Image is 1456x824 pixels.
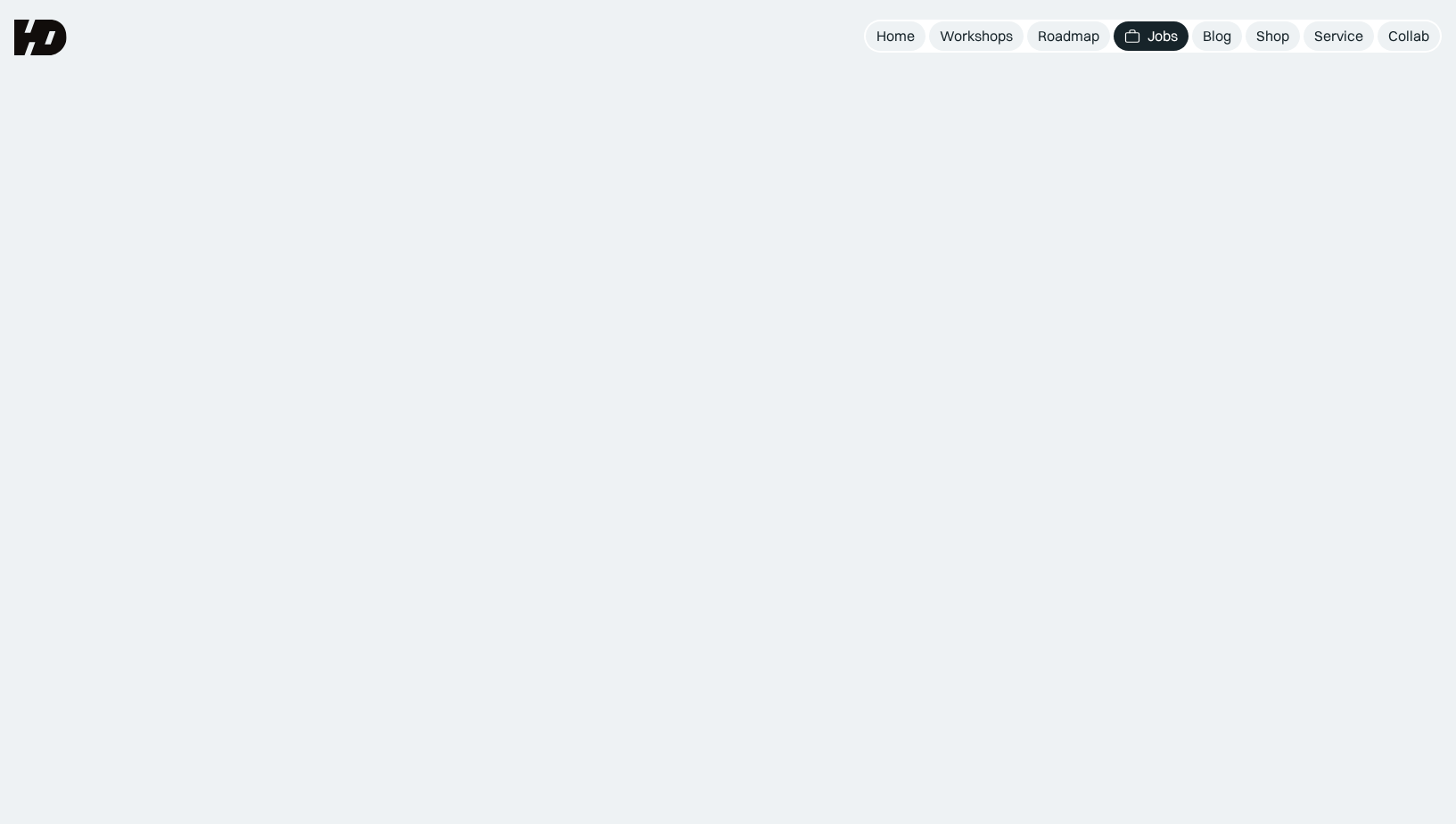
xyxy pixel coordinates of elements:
[1246,21,1300,51] a: Shop
[1203,27,1231,45] div: Blog
[1027,21,1110,51] a: Roadmap
[940,27,1013,45] div: Workshops
[1378,21,1440,51] a: Collab
[1314,27,1363,45] div: Service
[1114,21,1189,51] a: Jobs
[1192,21,1242,51] a: Blog
[1038,27,1099,45] div: Roadmap
[1304,21,1374,51] a: Service
[876,27,915,45] div: Home
[929,21,1024,51] a: Workshops
[866,21,925,51] a: Home
[1256,27,1289,45] div: Shop
[1388,27,1429,45] div: Collab
[1148,27,1178,45] div: Jobs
